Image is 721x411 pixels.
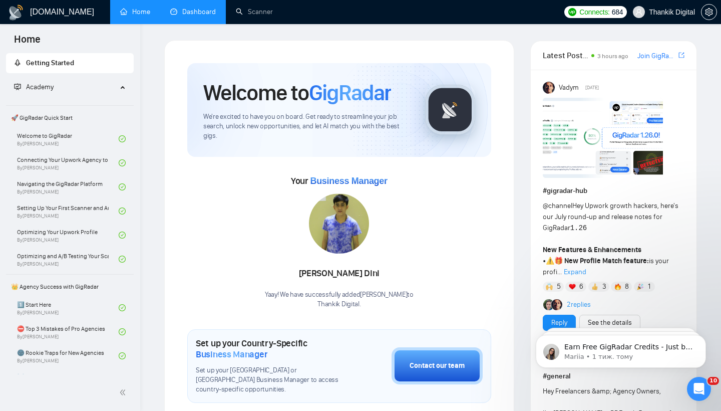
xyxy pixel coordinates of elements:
[637,283,644,290] img: 🎉
[701,8,717,16] a: setting
[648,282,650,292] span: 1
[203,112,409,141] span: We're excited to have you on board. Get ready to streamline your job search, unlock new opportuni...
[707,377,719,385] span: 10
[543,299,554,310] img: Alex B
[701,8,716,16] span: setting
[564,257,649,265] strong: New Profile Match feature:
[554,257,563,265] span: 🎁
[392,347,483,384] button: Contact our team
[687,377,711,401] iframe: Intercom live chat
[120,8,150,16] a: homeHome
[17,321,119,343] a: ⛔ Top 3 Mistakes of Pro AgenciesBy[PERSON_NAME]
[310,176,387,186] span: Business Manager
[579,282,583,292] span: 6
[635,9,642,16] span: user
[196,366,341,394] span: Set up your [GEOGRAPHIC_DATA] or [GEOGRAPHIC_DATA] Business Manager to access country-specific op...
[119,208,126,215] span: check-circle
[17,345,119,367] a: 🌚 Rookie Traps for New AgenciesBy[PERSON_NAME]
[17,248,119,270] a: Optimizing and A/B Testing Your Scanner for Better ResultsBy[PERSON_NAME]
[6,53,134,73] li: Getting Started
[119,135,126,142] span: check-circle
[17,224,119,246] a: Optimizing Your Upwork ProfileBy[PERSON_NAME]
[543,201,678,276] span: Hey Upwork growth hackers, here's our July round-up and release notes for GigRadar • is your prof...
[170,8,216,16] a: dashboardDashboard
[196,349,267,360] span: Business Manager
[14,83,21,90] span: fund-projection-screen
[119,328,126,335] span: check-circle
[612,7,623,18] span: 684
[559,82,579,93] span: Vadym
[236,8,273,16] a: searchScanner
[521,314,721,384] iframe: Intercom notifications повідомлення
[119,183,126,190] span: check-circle
[585,83,599,92] span: [DATE]
[568,8,576,16] img: upwork-logo.png
[265,300,414,309] p: Thankik Digital .
[203,79,391,106] h1: Welcome to
[567,300,591,310] a: 2replies
[410,360,465,371] div: Contact our team
[569,283,576,290] img: ❤️
[14,83,54,91] span: Academy
[17,200,119,222] a: Setting Up Your First Scanner and Auto-BidderBy[PERSON_NAME]
[26,83,54,91] span: Academy
[546,257,554,265] span: ⚠️
[309,193,369,254] img: 1700136780251-IMG-20231106-WA0046.jpg
[425,85,475,135] img: gigradar-logo.png
[579,7,609,18] span: Connects:
[543,98,663,178] img: F09AC4U7ATU-image.png
[17,152,119,174] a: Connecting Your Upwork Agency to GigRadarBy[PERSON_NAME]
[7,108,133,128] span: 🚀 GigRadar Quick Start
[602,282,606,292] span: 3
[17,297,119,319] a: 1️⃣ Start HereBy[PERSON_NAME]
[119,304,126,311] span: check-circle
[678,51,684,60] a: export
[17,369,119,391] a: ☠️ Fatal Traps for Solo Freelancers
[637,51,676,62] a: Join GigRadar Slack Community
[678,51,684,59] span: export
[597,53,628,60] span: 3 hours ago
[591,283,598,290] img: 👍
[119,352,126,359] span: check-circle
[543,49,588,62] span: Latest Posts from the GigRadar Community
[8,5,24,21] img: logo
[557,282,561,292] span: 5
[265,265,414,282] div: [PERSON_NAME] Dini
[543,246,641,254] strong: New Features & Enhancements
[543,82,555,94] img: Vadym
[625,282,629,292] span: 8
[570,224,587,232] code: 1.26
[119,159,126,166] span: check-circle
[546,283,553,290] img: 🙌
[17,176,119,198] a: Navigating the GigRadar PlatformBy[PERSON_NAME]
[543,201,572,210] span: @channel
[26,59,74,67] span: Getting Started
[14,59,21,66] span: rocket
[614,283,621,290] img: 🔥
[564,268,586,276] span: Expand
[701,4,717,20] button: setting
[265,290,414,309] div: Yaay! We have successfully added [PERSON_NAME] to
[17,128,119,150] a: Welcome to GigRadarBy[PERSON_NAME]
[291,175,388,186] span: Your
[6,32,49,53] span: Home
[543,185,684,196] h1: # gigradar-hub
[119,232,126,239] span: check-circle
[119,387,129,397] span: double-left
[309,79,391,106] span: GigRadar
[196,338,341,360] h1: Set up your Country-Specific
[119,256,126,263] span: check-circle
[7,277,133,297] span: 👑 Agency Success with GigRadar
